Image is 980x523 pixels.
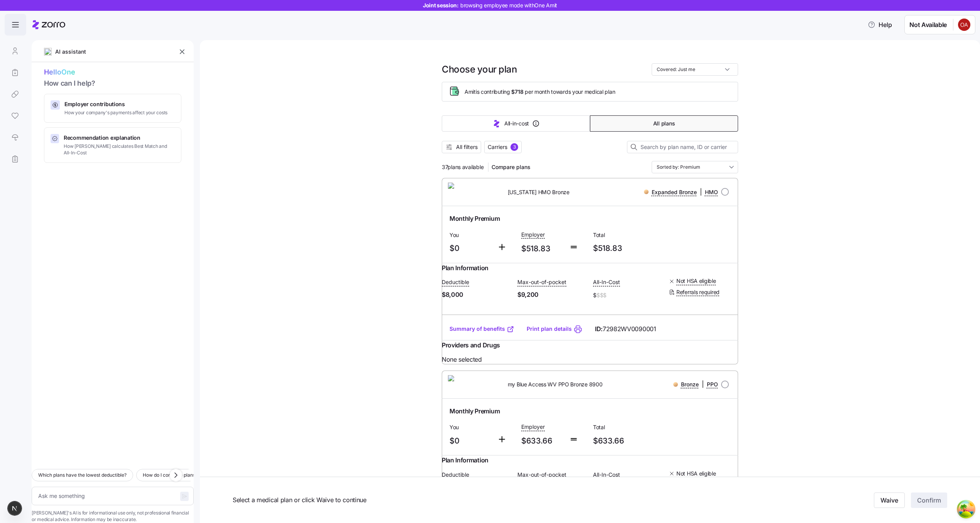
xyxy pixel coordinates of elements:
span: Max-out-of-pocket [517,278,566,286]
span: Joint session: [423,2,557,9]
span: Plan Information [442,263,488,273]
span: Recommendation explanation [64,134,175,142]
a: Summary of benefits [449,325,514,333]
button: How do I compare plans by total cost? [136,469,232,481]
span: Deductible [442,471,469,479]
span: Referrals required [676,288,720,296]
span: All-In-Cost [593,471,620,479]
span: Employer contributions [64,100,167,108]
span: $718 [511,88,523,96]
span: Compare plans [492,163,531,171]
span: PPO [707,381,718,388]
span: $0 [449,435,491,447]
span: Employer [521,231,545,239]
span: ID: [595,324,656,334]
span: How can I help? [44,78,181,89]
span: Not Available [909,20,947,30]
span: How [PERSON_NAME] calculates Best Match and All-In-Cost [64,143,175,156]
span: You [449,423,491,431]
button: Open Tanstack query devtools [958,501,974,517]
button: All filters [442,141,481,153]
span: Bronze [681,381,699,388]
input: Order by dropdown [652,161,738,173]
input: Search by plan name, ID or carrier [627,141,738,153]
span: Which plans have the lowest deductible? [38,471,127,479]
span: Total [593,231,659,239]
img: b195f75bae11cf128a0dff3b14e14b16 [958,19,970,31]
span: How do I compare plans by total cost? [143,471,225,479]
span: Providers and Drugs [442,340,500,350]
span: $9,200 [517,290,587,300]
span: Confirm [917,496,941,505]
span: 37 plans available [442,163,483,171]
span: [PERSON_NAME]'s AI is for informational use only, not professional financial or medical advice. I... [32,510,194,523]
span: HMO [705,188,718,196]
button: Compare plans [488,161,534,173]
button: Which plans have the lowest deductible? [32,469,133,481]
span: $633.66 [593,435,659,447]
span: Select a medical plan or click Waive to continue [233,495,707,505]
span: AI assistant [55,47,86,56]
span: Total [593,423,659,431]
span: All-In-Cost [593,278,620,286]
span: Hello One [44,67,181,78]
span: Amit is contributing per month towards your medical plan [465,88,615,96]
span: All filters [456,143,478,151]
span: Monthly Premium [449,214,500,223]
span: Not HSA eligible [676,470,716,477]
span: You [449,231,491,239]
button: Carriers3 [484,141,522,153]
span: Deductible [442,278,469,286]
span: Help [868,20,892,29]
img: The Health Plan [448,183,495,201]
span: $$$ [596,291,607,299]
span: Carriers [488,143,507,151]
span: Employer [521,423,545,431]
span: $518.83 [593,242,659,255]
button: Waive [874,493,905,508]
span: my Blue Access WV PPO Bronze 8900 [508,381,603,388]
span: All-in-cost [504,120,529,127]
div: 3 [510,143,518,151]
span: 72982WV0090001 [603,324,656,334]
a: Print plan details [527,325,572,333]
span: Plan Information [442,455,488,465]
div: | [644,187,718,197]
span: Expanded Bronze [652,188,697,196]
span: How your company's payments affect your costs [64,110,167,116]
span: $0 [449,242,491,255]
span: Waive [880,496,898,505]
h1: Choose your plan [442,63,517,75]
span: $8,000 [442,290,511,300]
div: | [673,379,718,389]
button: Confirm [911,493,947,508]
span: [US_STATE] HMO Bronze [508,188,569,196]
span: Max-out-of-pocket [517,471,566,479]
span: Not HSA eligible [676,277,716,285]
span: $518.83 [521,242,563,255]
span: browsing employee mode with One Amit [460,2,557,9]
span: $633.66 [521,435,563,447]
button: Help [862,17,898,32]
span: Monthly Premium [449,406,500,416]
img: ai-icon.png [44,48,52,56]
span: All plans [653,120,675,127]
img: Highmark BlueCross BlueShield [448,375,495,394]
span: None selected [442,355,738,364]
span: $ [593,290,662,301]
